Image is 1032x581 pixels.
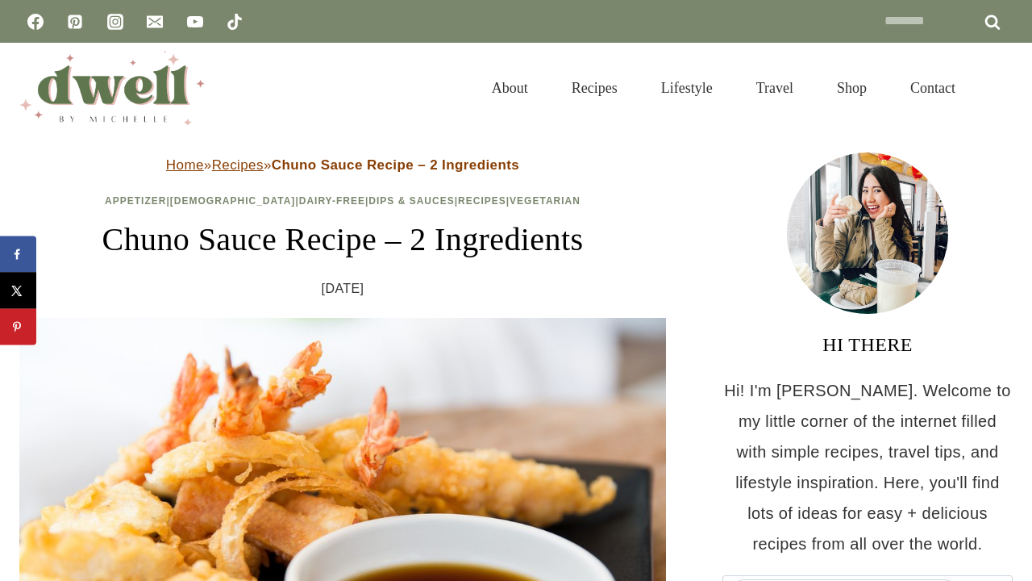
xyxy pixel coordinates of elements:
a: Recipes [212,157,264,173]
time: [DATE] [322,277,364,301]
a: Facebook [19,6,52,38]
a: Instagram [99,6,131,38]
a: Dips & Sauces [368,195,454,207]
nav: Primary Navigation [470,60,977,116]
a: Contact [888,60,977,116]
h3: HI THERE [722,330,1013,359]
span: | | | | | [105,195,580,207]
a: [DEMOGRAPHIC_DATA] [170,195,296,207]
a: About [470,60,550,116]
a: Dairy-Free [299,195,365,207]
p: Hi! I'm [PERSON_NAME]. Welcome to my little corner of the internet filled with simple recipes, tr... [722,375,1013,559]
a: Recipes [458,195,506,207]
a: YouTube [179,6,211,38]
a: Email [139,6,171,38]
span: » » [166,157,519,173]
a: Appetizer [105,195,166,207]
h1: Chuno Sauce Recipe – 2 Ingredients [19,215,666,264]
a: Vegetarian [510,195,580,207]
a: Recipes [550,60,639,116]
button: View Search Form [985,74,1013,102]
a: Pinterest [59,6,91,38]
img: DWELL by michelle [19,51,205,125]
a: Lifestyle [639,60,734,116]
a: Home [166,157,204,173]
a: Travel [734,60,815,116]
strong: Chuno Sauce Recipe – 2 Ingredients [272,157,519,173]
a: Shop [815,60,888,116]
a: TikTok [218,6,251,38]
